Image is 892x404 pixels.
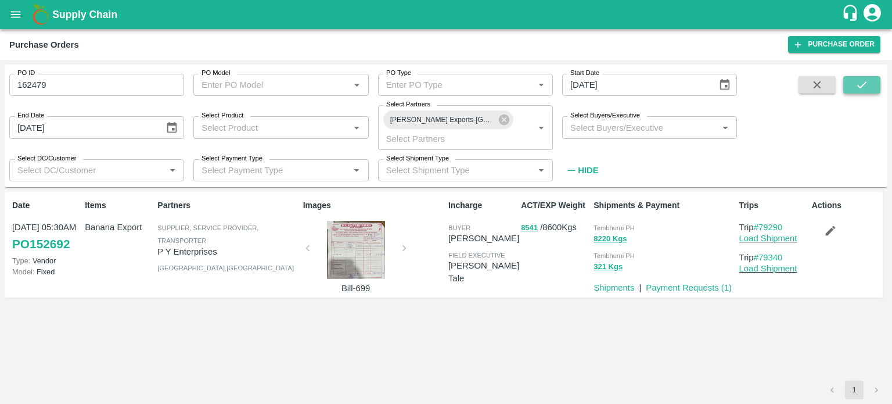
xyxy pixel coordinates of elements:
a: Payment Requests (1) [646,283,732,292]
label: PO ID [17,69,35,78]
button: Choose date, selected date is Jul 31, 2025 [161,117,183,139]
input: Select Shipment Type [382,163,515,178]
span: [PERSON_NAME] Exports-[GEOGRAPHIC_DATA], [GEOGRAPHIC_DATA]-91584 65669 [383,114,501,126]
button: Open [534,77,549,92]
span: Model: [12,267,34,276]
div: account of current user [862,2,883,27]
b: Supply Chain [52,9,117,20]
input: Start Date [562,74,709,96]
span: Tembhurni PH [594,224,635,231]
label: Select Product [202,111,243,120]
input: Select Payment Type [197,163,330,178]
p: / 8600 Kgs [521,221,589,234]
button: Hide [562,160,602,180]
p: Incharge [448,199,516,212]
button: Open [349,77,364,92]
p: Date [12,199,80,212]
input: Select Partners [382,131,515,146]
p: Images [303,199,444,212]
p: [DATE] 05:30AM [12,221,80,234]
p: P Y Enterprises [157,245,298,258]
span: field executive [448,252,505,259]
button: 8220 Kgs [594,233,627,246]
a: #79340 [754,253,783,262]
nav: pagination navigation [821,381,887,399]
label: PO Model [202,69,231,78]
input: End Date [9,116,156,138]
div: | [634,277,641,294]
label: Select Partners [386,100,430,109]
p: Partners [157,199,298,212]
p: Trip [739,251,807,264]
button: Choose date, selected date is Jul 1, 2025 [714,74,736,96]
button: page 1 [845,381,864,399]
p: Bill-699 [312,282,400,295]
button: Open [718,120,733,135]
a: Load Shipment [739,234,797,243]
span: buyer [448,224,470,231]
p: Fixed [12,266,80,277]
p: Trip [739,221,807,234]
p: Items [85,199,153,212]
label: Start Date [570,69,599,78]
label: Select Shipment Type [386,154,449,163]
p: Actions [812,199,880,212]
strong: Hide [578,166,598,175]
p: Vendor [12,255,80,266]
p: Banana Export [85,221,153,234]
button: Open [349,163,364,178]
input: Select DC/Customer [13,163,161,178]
a: Supply Chain [52,6,841,23]
div: [PERSON_NAME] Exports-[GEOGRAPHIC_DATA], [GEOGRAPHIC_DATA]-91584 65669 [383,110,513,129]
button: 8541 [521,221,538,235]
input: Enter PO Type [382,77,515,92]
input: Select Buyers/Executive [566,120,714,135]
input: Enter PO Model [197,77,330,92]
a: Shipments [594,283,634,292]
label: End Date [17,111,44,120]
p: [PERSON_NAME] Tale [448,259,519,285]
a: PO152692 [12,234,70,255]
label: PO Type [386,69,411,78]
span: [GEOGRAPHIC_DATA] , [GEOGRAPHIC_DATA] [157,264,294,271]
button: open drawer [2,1,29,28]
span: Type: [12,256,30,265]
a: Load Shipment [739,264,797,273]
span: Supplier, Service Provider, Transporter [157,224,258,244]
div: Purchase Orders [9,37,79,52]
img: logo [29,3,52,26]
button: 321 Kgs [594,260,623,274]
a: Purchase Order [788,36,880,53]
label: Select Payment Type [202,154,262,163]
button: Open [534,120,549,135]
label: Select Buyers/Executive [570,111,640,120]
label: Select DC/Customer [17,154,76,163]
button: Open [165,163,180,178]
button: Open [349,120,364,135]
button: Open [534,163,549,178]
p: ACT/EXP Weight [521,199,589,212]
input: Select Product [197,120,346,135]
div: customer-support [841,4,862,25]
p: [PERSON_NAME] [448,232,519,245]
p: Shipments & Payment [594,199,734,212]
span: Tembhurni PH [594,252,635,259]
input: Enter PO ID [9,74,184,96]
p: Trips [739,199,807,212]
a: #79290 [754,223,783,232]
